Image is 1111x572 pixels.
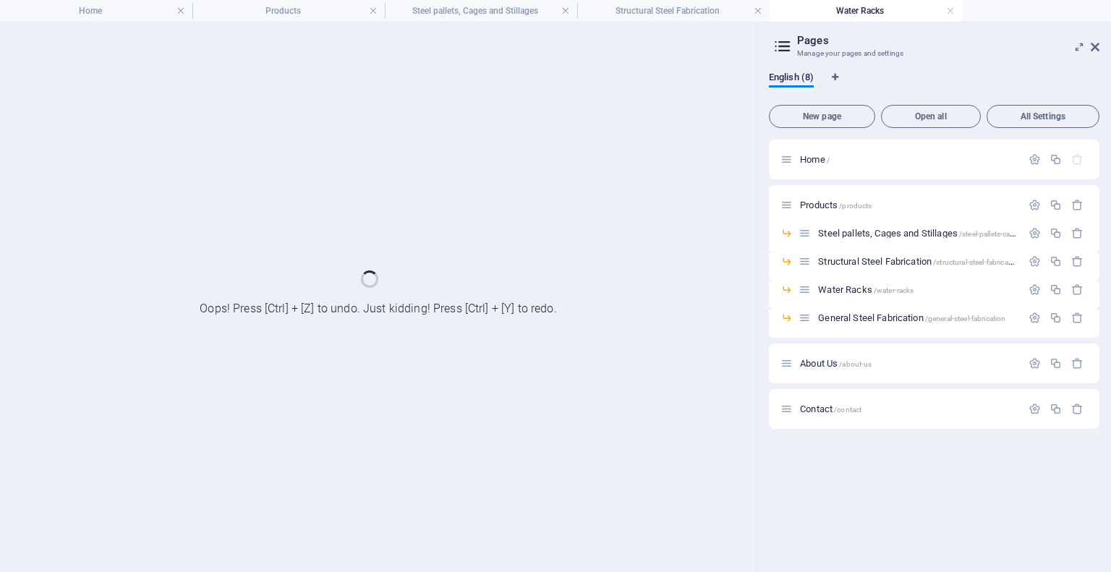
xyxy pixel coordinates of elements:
button: Open all [881,105,981,128]
div: Settings [1029,199,1041,211]
div: Duplicate [1050,403,1062,415]
div: Settings [1029,312,1041,324]
div: Remove [1071,227,1084,239]
h4: Structural Steel Fabrication [577,3,770,19]
div: Settings [1029,227,1041,239]
span: All Settings [993,112,1093,121]
div: Steel pallets, Cages and Stillages/steel-pallets-cages-and-stillages [814,229,1021,238]
div: About Us/about-us [796,359,1021,368]
div: Remove [1071,199,1084,211]
span: Click to open page [818,228,1065,239]
span: /contact [834,406,861,414]
span: /structural-steel-fabrication [933,258,1021,266]
span: Click to open page [818,284,914,295]
div: Duplicate [1050,283,1062,296]
span: Click to open page [800,154,830,165]
button: New page [769,105,875,128]
div: Settings [1029,255,1041,268]
h4: Steel pallets, Cages and Stillages [385,3,577,19]
span: /steel-pallets-cages-and-stillages [959,230,1065,238]
div: Remove [1071,255,1084,268]
div: Remove [1071,312,1084,324]
div: Duplicate [1050,255,1062,268]
span: Click to open page [800,404,861,414]
div: Settings [1029,357,1041,370]
span: New page [775,112,869,121]
div: Settings [1029,283,1041,296]
span: Click to open page [818,312,1005,323]
div: Remove [1071,283,1084,296]
div: Duplicate [1050,227,1062,239]
span: English (8) [769,69,814,89]
div: Remove [1071,357,1084,370]
div: Duplicate [1050,312,1062,324]
span: Click to open page [800,358,872,369]
h2: Pages [797,34,1099,47]
span: /about-us [839,360,872,368]
h4: Water Racks [770,3,962,19]
div: Language Tabs [769,72,1099,99]
div: General Steel Fabrication/general-steel-fabrication [814,313,1021,323]
div: Contact/contact [796,404,1021,414]
h3: Manage your pages and settings [797,47,1070,60]
span: Click to open page [800,200,872,210]
div: Settings [1029,403,1041,415]
div: Remove [1071,403,1084,415]
span: /general-steel-fabrication [925,315,1006,323]
div: Products/products [796,200,1021,210]
span: /products [839,202,872,210]
span: / [827,156,830,164]
h4: Products [192,3,385,19]
div: Duplicate [1050,153,1062,166]
span: Click to open page [818,256,1021,267]
div: Duplicate [1050,357,1062,370]
div: Structural Steel Fabrication/structural-steel-fabrication [814,257,1021,266]
div: The startpage cannot be deleted [1071,153,1084,166]
div: Water Racks/water-racks [814,285,1021,294]
div: Duplicate [1050,199,1062,211]
div: Home/ [796,155,1021,164]
div: Settings [1029,153,1041,166]
button: All Settings [987,105,1099,128]
span: /water-racks [874,286,914,294]
span: Open all [887,112,974,121]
